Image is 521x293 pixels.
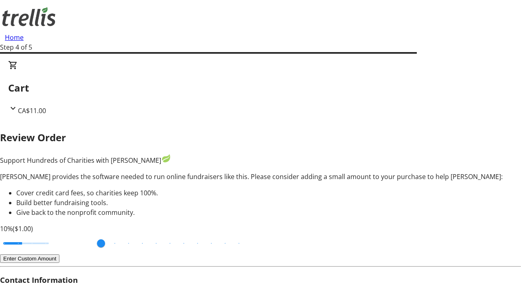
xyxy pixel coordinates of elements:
div: CartCA$11.00 [8,60,513,116]
li: Cover credit card fees, so charities keep 100%. [16,188,521,198]
span: CA$11.00 [18,106,46,115]
h2: Cart [8,81,513,95]
li: Build better fundraising tools. [16,198,521,208]
li: Give back to the nonprofit community. [16,208,521,217]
